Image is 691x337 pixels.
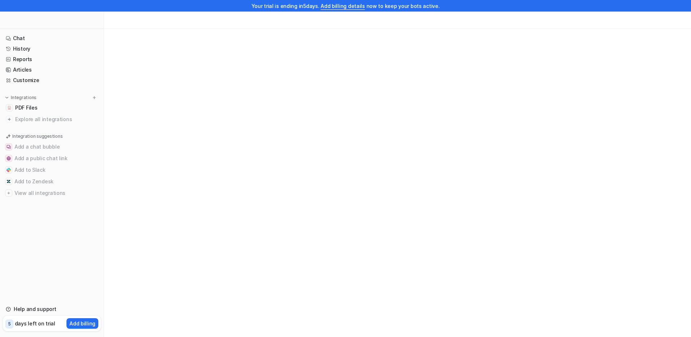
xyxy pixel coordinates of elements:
[321,3,365,9] a: Add billing details
[3,176,101,187] button: Add to ZendeskAdd to Zendesk
[3,75,101,85] a: Customize
[3,304,101,314] a: Help and support
[7,145,11,149] img: Add a chat bubble
[3,54,101,64] a: Reports
[66,318,98,329] button: Add billing
[3,153,101,164] button: Add a public chat linkAdd a public chat link
[3,44,101,54] a: History
[3,141,101,153] button: Add a chat bubbleAdd a chat bubble
[3,187,101,199] button: View all integrationsView all integrations
[4,95,9,100] img: expand menu
[11,95,37,101] p: Integrations
[69,320,95,327] p: Add billing
[7,191,11,195] img: View all integrations
[7,179,11,184] img: Add to Zendesk
[3,94,39,101] button: Integrations
[3,103,101,113] a: PDF FilesPDF Files
[15,320,55,327] p: days left on trial
[3,65,101,75] a: Articles
[15,104,37,111] span: PDF Files
[15,114,98,125] span: Explore all integrations
[8,321,11,327] p: 5
[3,33,101,43] a: Chat
[7,156,11,161] img: Add a public chat link
[3,114,101,124] a: Explore all integrations
[7,168,11,172] img: Add to Slack
[12,133,63,140] p: Integration suggestions
[6,116,13,123] img: explore all integrations
[92,95,97,100] img: menu_add.svg
[3,164,101,176] button: Add to SlackAdd to Slack
[7,106,12,110] img: PDF Files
